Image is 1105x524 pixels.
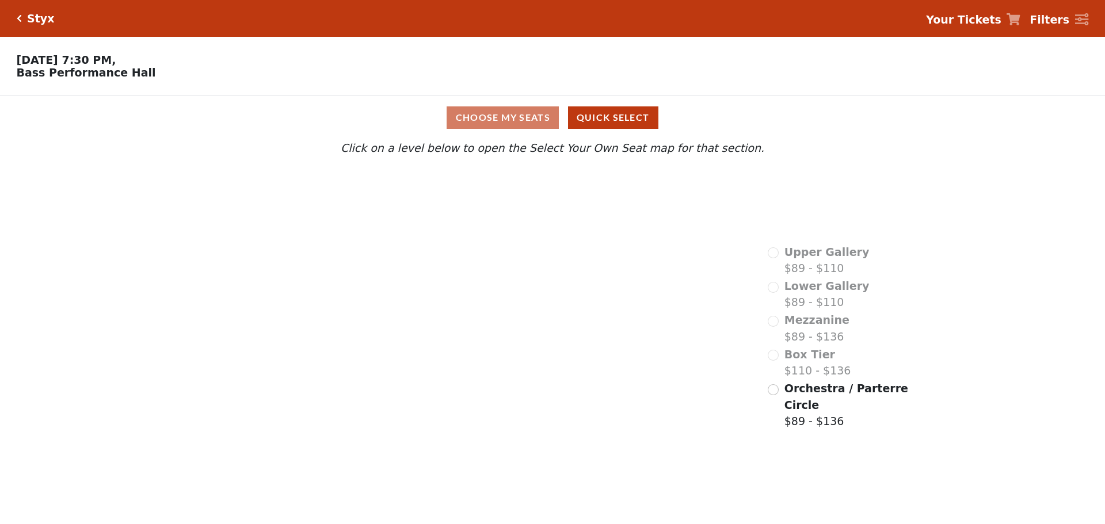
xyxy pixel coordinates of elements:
label: $89 - $136 [784,380,910,430]
a: Click here to go back to filters [17,14,22,22]
path: Lower Gallery - Seats Available: 0 [292,220,528,295]
span: Orchestra / Parterre Circle [784,382,908,411]
h5: Styx [27,12,54,25]
strong: Filters [1030,13,1069,26]
path: Upper Gallery - Seats Available: 0 [275,177,497,230]
p: Click on a level below to open the Select Your Own Seat map for that section. [146,140,959,156]
a: Your Tickets [926,12,1020,28]
strong: Your Tickets [926,13,1001,26]
label: $89 - $110 [784,244,870,277]
button: Quick Select [568,106,658,129]
label: $89 - $110 [784,278,870,311]
span: Upper Gallery [784,246,870,258]
label: $110 - $136 [784,346,851,379]
a: Filters [1030,12,1088,28]
span: Box Tier [784,348,835,361]
path: Orchestra / Parterre Circle - Seats Available: 255 [398,362,623,498]
span: Lower Gallery [784,280,870,292]
span: Mezzanine [784,313,849,326]
label: $89 - $136 [784,312,849,345]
